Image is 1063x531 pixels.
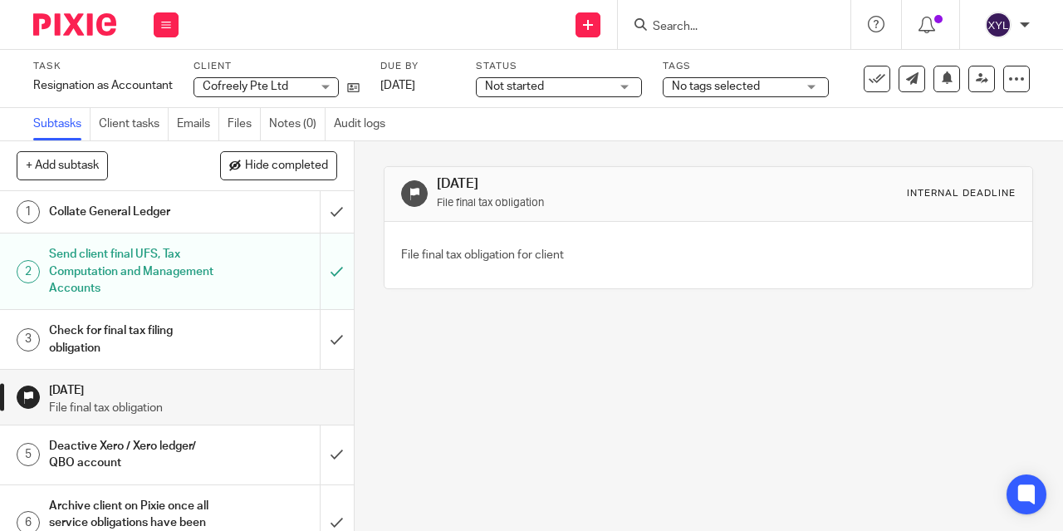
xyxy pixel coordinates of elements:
[334,108,394,140] a: Audit logs
[437,198,544,208] small: File final tax obligation
[33,13,116,36] img: Pixie
[49,378,337,399] h1: [DATE]
[33,77,173,94] div: Resignation as Accountant
[203,81,288,92] span: Cofreely Pte Ltd
[17,200,40,224] div: 1
[49,242,218,301] h1: Send client final UFS, Tax Computation and Management Accounts
[228,108,261,140] a: Files
[907,187,1016,200] div: Internal deadline
[672,81,760,92] span: No tags selected
[99,108,169,140] a: Client tasks
[17,443,40,466] div: 5
[476,60,642,73] label: Status
[663,60,829,73] label: Tags
[245,160,328,173] span: Hide completed
[380,80,415,91] span: [DATE]
[33,60,173,73] label: Task
[17,328,40,352] div: 3
[33,108,91,140] a: Subtasks
[49,318,218,361] h1: Check for final tax filing obligation
[651,20,801,35] input: Search
[49,400,337,416] p: File final tax obligation
[49,199,218,224] h1: Collate General Ledger
[401,247,564,263] p: File final tax obligation for client
[485,81,544,92] span: Not started
[193,60,360,73] label: Client
[49,434,218,476] h1: Deactive Xero / Xero ledger/ QBO account
[17,260,40,283] div: 2
[437,175,744,193] h1: [DATE]
[177,108,219,140] a: Emails
[985,12,1012,38] img: svg%3E
[380,60,455,73] label: Due by
[17,151,108,179] button: + Add subtask
[220,151,337,179] button: Hide completed
[269,108,326,140] a: Notes (0)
